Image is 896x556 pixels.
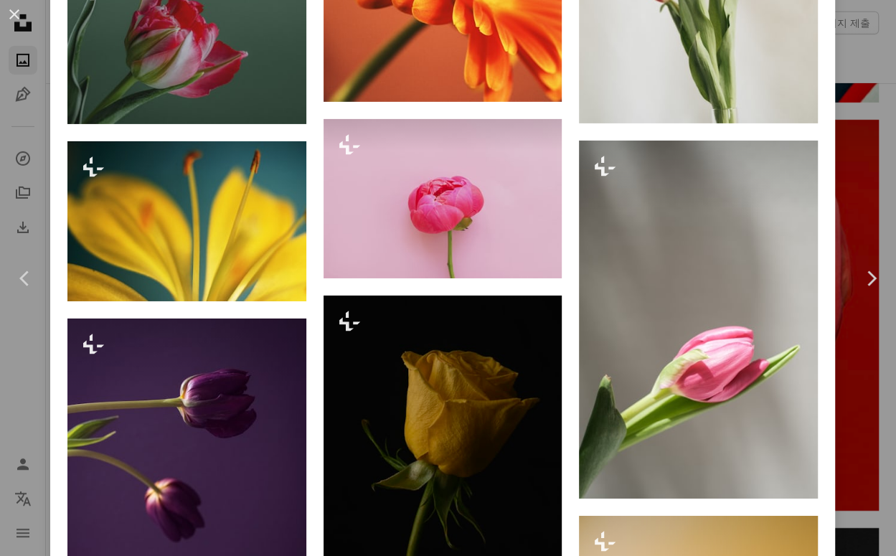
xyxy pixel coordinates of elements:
a: 다음 [846,209,896,347]
a: 검은 배경의 노란 장미 하나 [324,448,562,461]
a: 밝은 분홍색 배경 플랫 누워에 아름 다운 큰 분홍색 모란 꽃입니다. 현대 최소한의 꽃 인사말 카드 템플릿, 복사 공간입니다. 해피 어머니의 날 또는 여성의 날. 안녕하세요 봄 [324,192,562,205]
a: 흐릿한 배경을 가진 꽃의 클로즈업 [324,16,562,29]
img: 녹색 줄기가있는 단일 분홍색 꽃 [579,141,818,499]
a: 녹색 줄기가있는 단일 분홍색 꽃 [579,313,818,326]
a: 꽃병에 담긴 빨간색과 흰색 튤립 하나 [67,38,306,51]
img: 밝은 분홍색 배경 플랫 누워에 아름 다운 큰 분홍색 모란 꽃입니다. 현대 최소한의 꽃 인사말 카드 템플릿, 복사 공간입니다. 해피 어머니의 날 또는 여성의 날. 안녕하세요 봄 [324,119,562,278]
img: 파란색 배경의 노란색 꽃 클로즈업 [67,141,306,301]
a: 보라색 배경에 꽃병에 두 개의 보라색 튤립 [67,491,306,504]
a: 파란색 배경의 노란색 꽃 클로즈업 [67,215,306,227]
